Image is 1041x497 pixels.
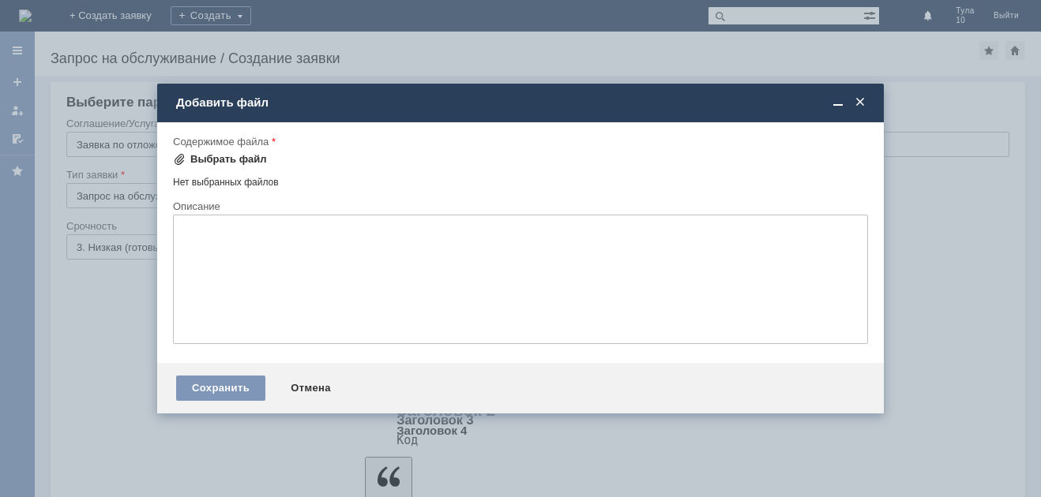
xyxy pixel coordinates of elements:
[173,136,865,147] div: Содержимое файла
[830,95,846,110] span: Свернуть (Ctrl + M)
[173,170,868,189] div: Нет выбранных файлов
[173,201,865,211] div: Описание
[852,95,868,110] span: Закрыть
[6,6,231,32] div: Прошу удалить оч за 04.10. Заранее спасибо!
[190,153,267,166] div: Выбрать файл
[176,95,868,110] div: Добавить файл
